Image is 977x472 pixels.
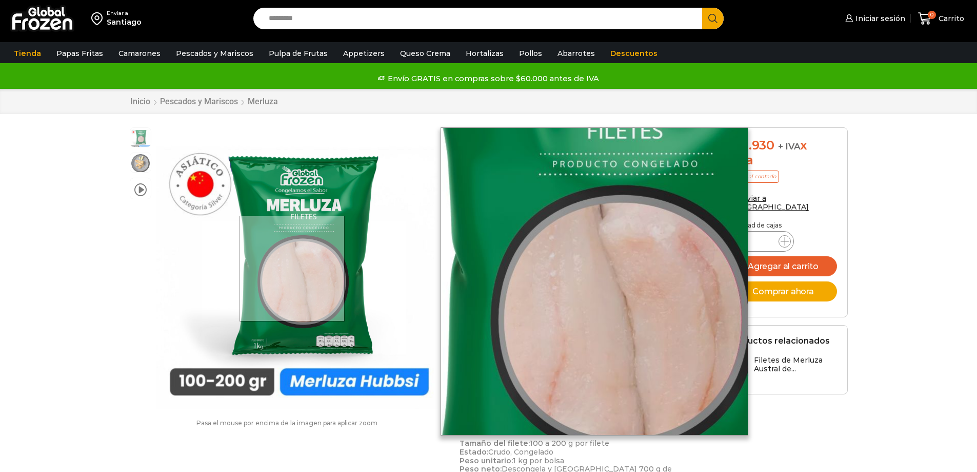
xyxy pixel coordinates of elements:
[460,447,488,457] strong: Estado:
[605,44,663,63] a: Descuentos
[9,44,46,63] a: Tienda
[130,153,151,174] span: plato-merluza
[702,8,724,29] button: Search button
[727,281,837,301] button: Comprar ahora
[171,44,258,63] a: Pescados y Mariscos
[853,13,905,24] span: Iniciar sesión
[395,44,455,63] a: Queso Crema
[130,128,151,148] span: filete de merluza
[727,222,837,229] p: Cantidad de cajas
[130,97,151,106] a: Inicio
[727,256,837,276] button: Agregar al carrito
[247,97,278,106] a: Merluza
[461,44,509,63] a: Hortalizas
[928,11,936,19] span: 0
[936,13,964,24] span: Carrito
[552,44,600,63] a: Abarrotes
[727,138,837,168] div: x caja
[113,44,166,63] a: Camarones
[751,234,770,249] input: Product quantity
[107,17,142,27] div: Santiago
[727,336,830,346] h2: Productos relacionados
[514,44,547,63] a: Pollos
[130,97,278,106] nav: Breadcrumb
[107,10,142,17] div: Enviar a
[264,44,333,63] a: Pulpa de Frutas
[159,97,238,106] a: Pescados y Mariscos
[915,7,967,31] a: 0 Carrito
[727,138,774,153] bdi: 32.930
[778,141,801,152] span: + IVA
[727,171,779,183] p: Precio al contado
[91,10,107,27] img: address-field-icon.svg
[460,439,530,448] strong: Tamaño del filete:
[460,456,513,465] strong: Peso unitario:
[843,8,905,29] a: Iniciar sesión
[338,44,390,63] a: Appetizers
[754,356,837,373] h3: Filetes de Merluza Austral de...
[727,356,837,378] a: Filetes de Merluza Austral de...
[130,420,445,427] p: Pasa el mouse por encima de la imagen para aplicar zoom
[51,44,108,63] a: Papas Fritas
[727,194,809,212] a: Enviar a [GEOGRAPHIC_DATA]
